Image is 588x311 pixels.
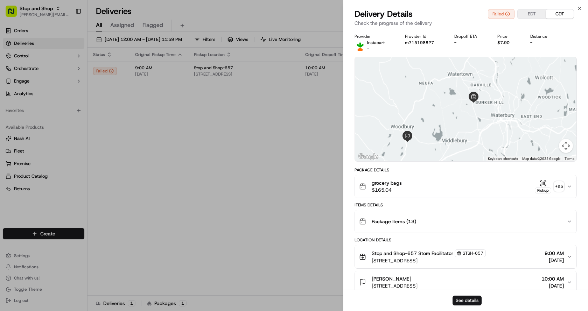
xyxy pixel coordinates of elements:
span: [STREET_ADDRESS] [372,282,418,289]
div: Price [497,34,519,39]
div: Provider Id [405,34,443,39]
span: API Documentation [66,101,112,108]
div: - [530,40,556,45]
img: profile_instacart_ahold_partner.png [355,40,366,51]
p: Instacart [367,40,385,45]
span: [DATE] [541,282,564,289]
span: STSH-657 [463,250,483,256]
div: 📗 [7,102,13,108]
span: $165.04 [372,186,402,193]
a: Open this area in Google Maps (opens a new window) [357,152,380,161]
div: 💻 [59,102,65,108]
span: [DATE] [545,257,564,264]
button: EDT [518,9,546,19]
div: Location Details [355,237,577,243]
span: Stop and Shop-657 Store Facilitator [372,250,453,257]
button: Pickup [535,180,551,193]
div: Package Details [355,167,577,173]
button: [PERSON_NAME][STREET_ADDRESS]10:00 AM[DATE] [355,271,576,294]
div: Pickup [535,188,551,193]
div: - [454,40,486,45]
button: grocery bags$165.04Pickup+25 [355,175,576,198]
span: [STREET_ADDRESS] [372,257,486,264]
div: Start new chat [24,67,115,74]
span: 10:00 AM [541,275,564,282]
a: Terms (opens in new tab) [565,157,574,161]
button: Map camera controls [559,139,573,153]
span: Knowledge Base [14,101,54,108]
input: Got a question? Start typing here... [18,45,126,52]
a: Powered byPylon [49,118,85,124]
button: Start new chat [119,69,127,77]
a: 💻API Documentation [56,99,115,111]
span: [PERSON_NAME] [372,275,411,282]
img: Google [357,152,380,161]
div: We're available if you need us! [24,74,89,79]
button: m715198827 [405,40,434,45]
button: CDT [546,9,574,19]
img: 1736555255976-a54dd68f-1ca7-489b-9aae-adbdc363a1c4 [7,67,20,79]
span: - [367,45,369,51]
div: $7.90 [497,40,519,45]
button: Stop and Shop-657 Store FacilitatorSTSH-657[STREET_ADDRESS]9:00 AM[DATE] [355,245,576,268]
div: + 25 [554,182,564,191]
span: Pylon [70,119,85,124]
div: Items Details [355,202,577,208]
div: Distance [530,34,556,39]
button: Package Items (13) [355,210,576,233]
div: Provider [355,34,394,39]
button: Pickup+25 [535,180,564,193]
span: Map data ©2025 Google [522,157,560,161]
button: See details [453,296,482,305]
p: Check the progress of the delivery [355,20,577,27]
span: 9:00 AM [545,250,564,257]
span: Package Items ( 13 ) [372,218,416,225]
div: Dropoff ETA [454,34,486,39]
button: Failed [488,9,514,19]
img: Nash [7,7,21,21]
p: Welcome 👋 [7,28,127,39]
span: Delivery Details [355,8,413,20]
span: grocery bags [372,179,402,186]
a: 📗Knowledge Base [4,99,56,111]
button: Keyboard shortcuts [488,156,518,161]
